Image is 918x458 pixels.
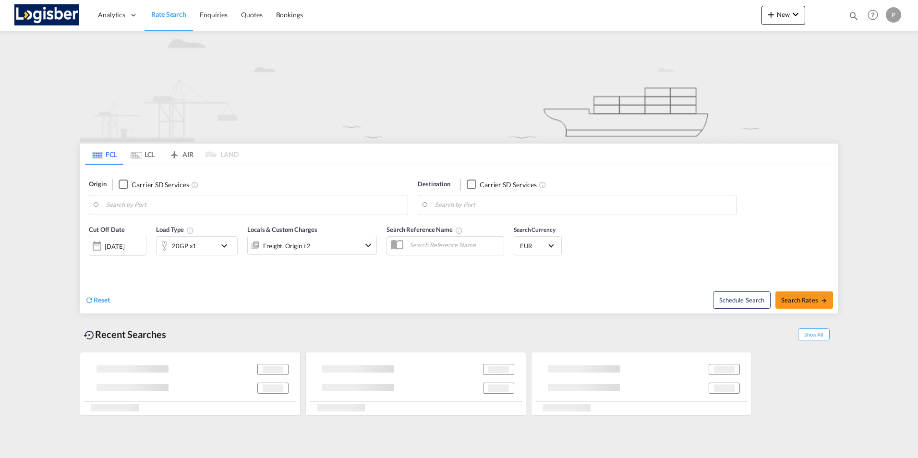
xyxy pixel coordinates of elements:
[765,11,801,18] span: New
[218,240,235,252] md-icon: icon-chevron-down
[387,226,463,233] span: Search Reference Name
[848,11,859,21] md-icon: icon-magnify
[123,144,162,165] md-tab-item: LCL
[89,236,146,256] div: [DATE]
[480,180,537,190] div: Carrier SD Services
[156,226,194,233] span: Load Type
[151,10,186,18] span: Rate Search
[105,242,124,251] div: [DATE]
[89,226,125,233] span: Cut Off Date
[539,181,546,189] md-icon: Unchecked: Search for CY (Container Yard) services for all selected carriers.Checked : Search for...
[435,198,732,212] input: Search by Port
[85,144,239,165] md-pagination-wrapper: Use the left and right arrow keys to navigate between tabs
[191,181,199,189] md-icon: Unchecked: Search for CY (Container Yard) services for all selected carriers.Checked : Search for...
[519,239,556,253] md-select: Select Currency: € EUREuro
[798,328,830,340] span: Show All
[172,239,196,253] div: 20GP x1
[514,226,556,233] span: Search Currency
[865,7,886,24] div: Help
[865,7,881,23] span: Help
[200,11,228,19] span: Enquiries
[156,236,238,255] div: 20GP x1icon-chevron-down
[241,11,262,19] span: Quotes
[89,255,96,268] md-datepicker: Select
[162,144,200,165] md-tab-item: AIR
[467,180,537,190] md-checkbox: Checkbox No Ink
[85,295,110,306] div: icon-refreshReset
[84,329,95,341] md-icon: icon-backup-restore
[761,6,805,25] button: icon-plus 400-fgNewicon-chevron-down
[94,296,110,304] span: Reset
[848,11,859,25] div: icon-magnify
[98,10,125,20] span: Analytics
[247,226,317,233] span: Locals & Custom Charges
[520,241,547,250] span: EUR
[85,144,123,165] md-tab-item: FCL
[186,227,194,234] md-icon: Select multiple loads to view rates
[80,165,838,313] div: Origin Checkbox No InkUnchecked: Search for CY (Container Yard) services for all selected carrier...
[119,180,189,190] md-checkbox: Checkbox No Ink
[713,291,771,309] button: Note: By default Schedule search will only considerorigin ports, destination ports and cut off da...
[169,149,180,156] md-icon: icon-airplane
[106,198,403,212] input: Search by Port
[405,238,504,252] input: Search Reference Name
[80,324,170,345] div: Recent Searches
[765,9,777,20] md-icon: icon-plus 400-fg
[362,240,374,251] md-icon: icon-chevron-down
[781,296,827,304] span: Search Rates
[247,236,377,255] div: Freight Origin Destination Dock Stuffingicon-chevron-down
[85,296,94,304] md-icon: icon-refresh
[263,239,311,253] div: Freight Origin Destination Dock Stuffing
[132,180,189,190] div: Carrier SD Services
[14,4,79,26] img: d7a75e507efd11eebffa5922d020a472.png
[455,227,463,234] md-icon: Your search will be saved by the below given name
[790,9,801,20] md-icon: icon-chevron-down
[821,297,827,304] md-icon: icon-arrow-right
[89,180,106,189] span: Origin
[80,31,838,142] img: new-FCL.png
[276,11,303,19] span: Bookings
[775,291,833,309] button: Search Ratesicon-arrow-right
[418,180,450,189] span: Destination
[886,7,901,23] div: P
